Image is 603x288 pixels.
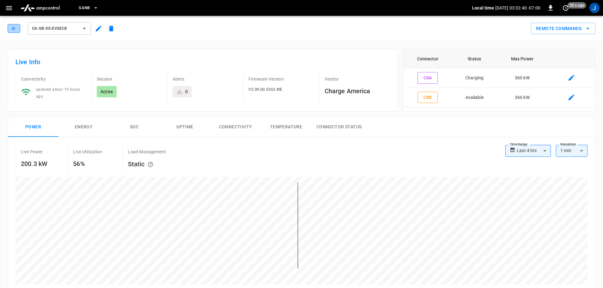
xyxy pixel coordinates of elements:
[210,117,261,137] button: Connectivity
[21,76,86,82] p: Connectivity
[58,117,109,137] button: Energy
[160,117,210,137] button: Uptime
[325,86,390,96] h6: Charge America
[109,117,160,137] button: SOC
[100,89,113,95] p: Active
[497,68,548,88] td: 360 kW
[452,88,497,107] td: Available
[560,142,576,147] label: Resolution
[128,149,166,155] p: Load Management
[556,145,588,157] div: 1 min
[311,117,367,137] button: Connector Status
[76,2,101,14] button: SanB
[531,23,595,34] button: Remote Commands
[497,49,548,68] th: Max Power
[36,87,80,99] span: updated about 19 hours ago
[417,92,438,103] button: C8B
[248,87,282,92] span: V2.09.00.5362.WE
[73,149,102,155] p: Live Utilization
[452,49,497,68] th: Status
[403,49,595,107] table: connector table
[589,3,600,13] div: profile-icon
[18,2,62,14] img: ampcontrol.io logo
[185,89,188,95] div: 0
[15,57,390,67] h6: Live Info
[531,23,595,34] div: remote commands options
[79,4,90,12] span: SanB
[261,117,311,137] button: Temperature
[403,49,452,68] th: Connector
[517,145,551,157] div: Last 4 hrs
[568,2,586,9] span: 30 s ago
[325,76,390,82] p: Vendor
[561,3,571,13] button: set refresh interval
[452,68,497,88] td: Charging
[472,5,494,11] p: Local time
[97,76,162,82] p: Session
[21,149,43,155] p: Live Power
[128,159,166,171] h6: Static
[248,76,314,82] p: Firmware Version
[497,88,548,107] td: 360 kW
[21,159,47,169] h6: 200.3 kW
[495,5,540,11] p: [DATE] 03:32:40 -07:00
[28,22,91,35] button: ca-sb-se-evseC8
[73,159,102,169] h6: 56%
[417,72,438,84] button: C8A
[8,117,58,137] button: Power
[510,142,527,147] label: Time Range
[32,25,79,32] span: ca-sb-se-evseC8
[173,76,238,82] p: Alerts
[145,159,156,171] button: The system is using AmpEdge-configured limits for static load managment. Depending on your config...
